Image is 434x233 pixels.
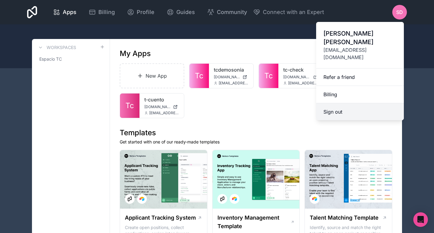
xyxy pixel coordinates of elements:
[288,81,318,86] span: [EMAIL_ADDRESS][DOMAIN_NAME]
[125,214,196,222] h1: Applicant Tracking System
[144,104,179,109] a: [DOMAIN_NAME]
[312,196,317,201] img: Airtable Logo
[283,75,318,79] a: [DOMAIN_NAME]
[195,71,203,81] span: Tc
[219,81,249,86] span: [EMAIL_ADDRESS][DOMAIN_NAME]
[47,44,76,51] h3: Workspaces
[283,66,318,73] a: tc-check
[264,71,273,81] span: Tc
[316,86,404,103] a: Billing
[149,111,179,115] span: [EMAIL_ADDRESS][DOMAIN_NAME]
[189,64,209,88] a: Tc
[39,56,62,62] span: Espacio TC
[202,5,252,19] a: Community
[214,75,240,79] span: [DOMAIN_NAME]
[323,46,397,61] span: [EMAIL_ADDRESS][DOMAIN_NAME]
[84,5,120,19] a: Billing
[316,103,404,120] button: Sign out
[214,66,249,73] a: tcdemosonia
[253,8,324,16] button: Connect with an Expert
[217,214,291,231] h1: Inventory Management Template
[217,8,247,16] span: Community
[283,75,311,79] span: [DOMAIN_NAME]
[413,212,428,227] div: Open Intercom Messenger
[396,9,403,16] span: SD
[63,8,76,16] span: Apps
[37,44,76,51] a: Workspaces
[139,196,144,201] img: Airtable Logo
[176,8,195,16] span: Guides
[137,8,154,16] span: Profile
[37,54,105,65] a: Espacio TC
[120,139,392,145] p: Get started with one of our ready-made templates
[232,196,237,201] img: Airtable Logo
[120,128,392,138] h1: Templates
[122,5,159,19] a: Profile
[259,64,278,88] a: Tc
[120,49,151,58] h1: My Apps
[162,5,200,19] a: Guides
[98,8,115,16] span: Billing
[214,75,249,79] a: [DOMAIN_NAME]
[144,104,171,109] span: [DOMAIN_NAME]
[120,63,184,88] a: New App
[323,29,397,46] span: [PERSON_NAME] [PERSON_NAME]
[48,5,81,19] a: Apps
[120,94,139,118] a: Tc
[125,101,134,111] span: Tc
[316,69,404,86] a: Refer a friend
[263,8,324,16] span: Connect with an Expert
[144,96,179,103] a: t-cuento
[310,214,379,222] h1: Talent Matching Template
